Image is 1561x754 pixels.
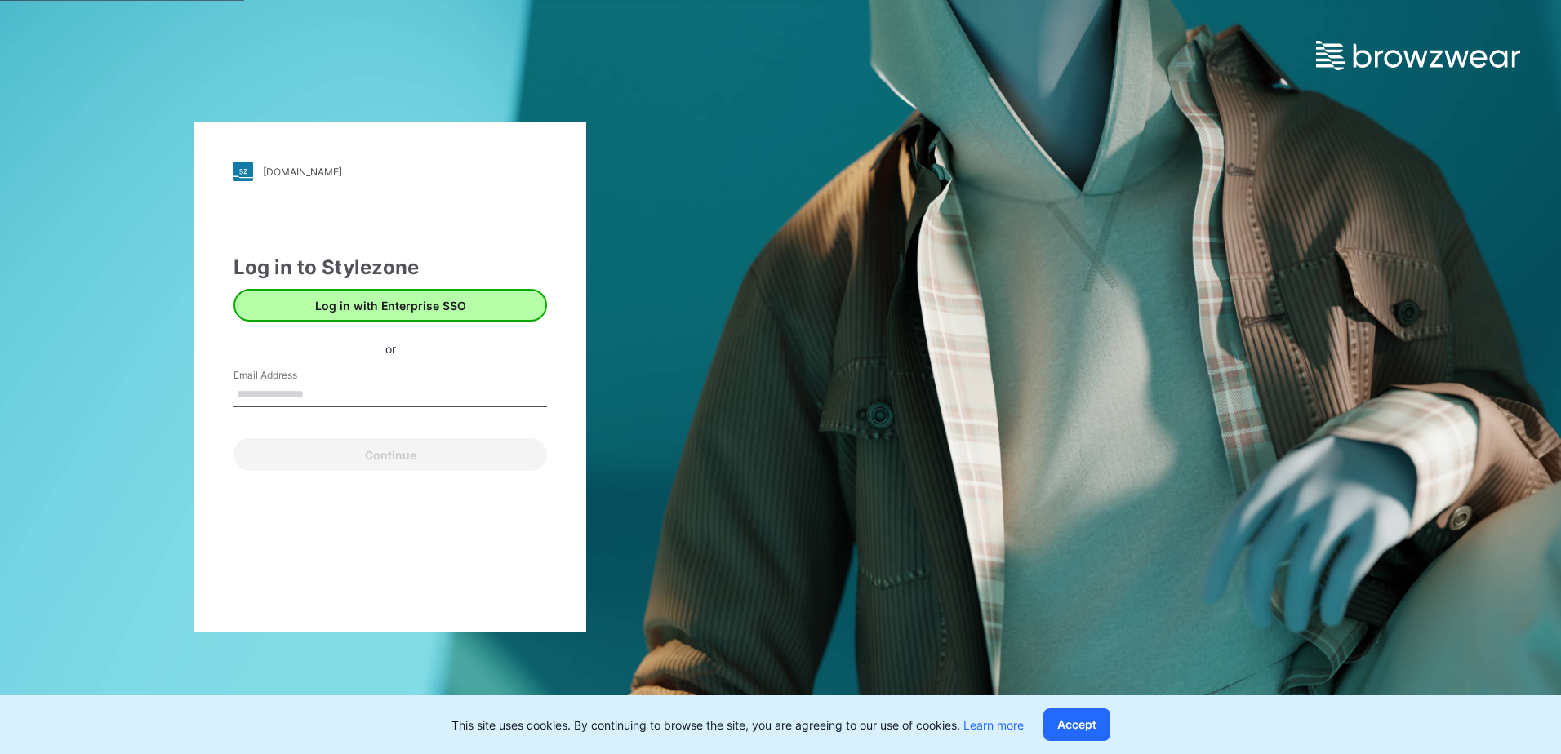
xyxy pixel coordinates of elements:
[233,368,348,383] label: Email Address
[451,716,1024,734] p: This site uses cookies. By continuing to browse the site, you are agreeing to our use of cookies.
[1316,41,1520,70] img: browzwear-logo.e42bd6dac1945053ebaf764b6aa21510.svg
[233,162,547,181] a: [DOMAIN_NAME]
[1043,708,1110,741] button: Accept
[263,166,342,178] div: [DOMAIN_NAME]
[233,253,547,282] div: Log in to Stylezone
[372,339,409,357] div: or
[963,718,1024,732] a: Learn more
[233,162,253,181] img: stylezone-logo.562084cfcfab977791bfbf7441f1a819.svg
[233,289,547,322] button: Log in with Enterprise SSO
